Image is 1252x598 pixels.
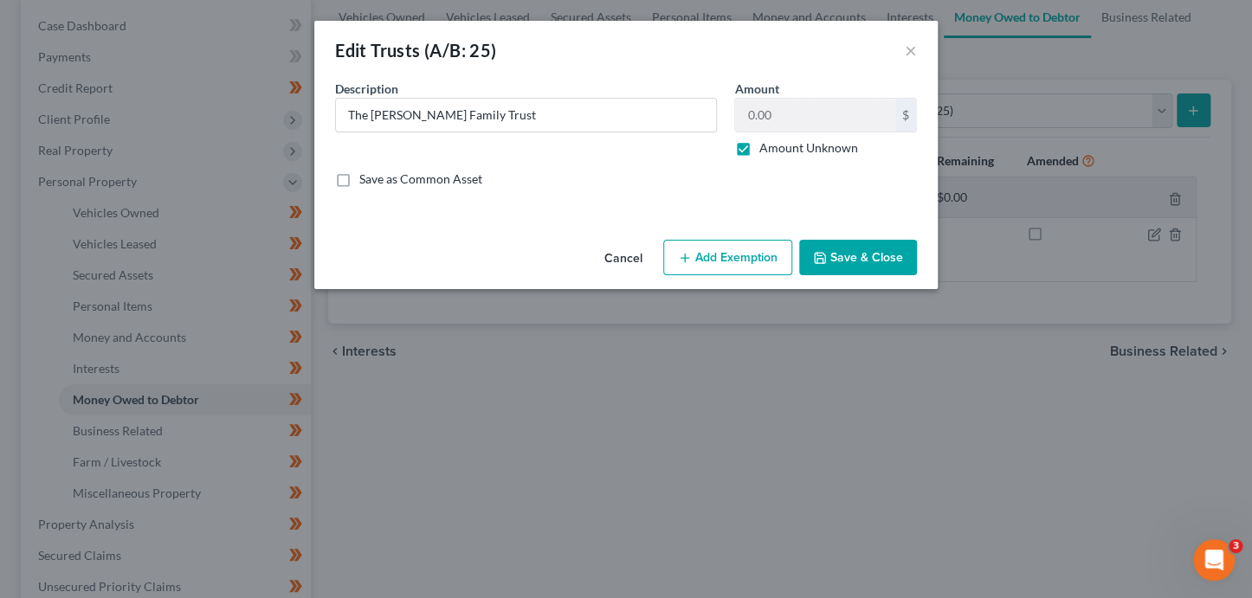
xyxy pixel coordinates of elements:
div: Edit Trusts (A/B: 25) [335,38,496,62]
span: Description [335,81,398,96]
button: × [905,40,917,61]
button: Add Exemption [663,240,792,276]
label: Amount Unknown [758,139,857,157]
button: Save & Close [799,240,917,276]
label: Save as Common Asset [359,170,482,188]
span: 3 [1229,539,1242,553]
label: Amount [734,80,778,98]
input: 0.00 [735,99,895,132]
div: $ [895,99,916,132]
button: Cancel [591,241,656,276]
input: Describe... [336,99,716,132]
iframe: Intercom live chat [1193,539,1235,581]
